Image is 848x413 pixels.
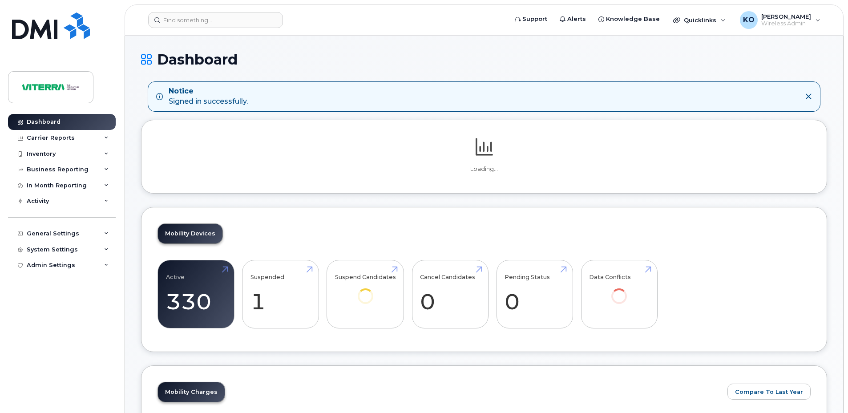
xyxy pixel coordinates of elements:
p: Loading... [157,165,811,173]
a: Cancel Candidates 0 [420,265,480,324]
a: Mobility Charges [158,382,225,402]
h1: Dashboard [141,52,827,67]
a: Suspended 1 [250,265,311,324]
div: Signed in successfully. [169,86,248,107]
strong: Notice [169,86,248,97]
a: Mobility Devices [158,224,222,243]
a: Pending Status 0 [505,265,565,324]
a: Data Conflicts [589,265,649,316]
a: Suspend Candidates [335,265,396,316]
span: Compare To Last Year [735,388,803,396]
button: Compare To Last Year [727,384,811,400]
a: Active 330 [166,265,226,324]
